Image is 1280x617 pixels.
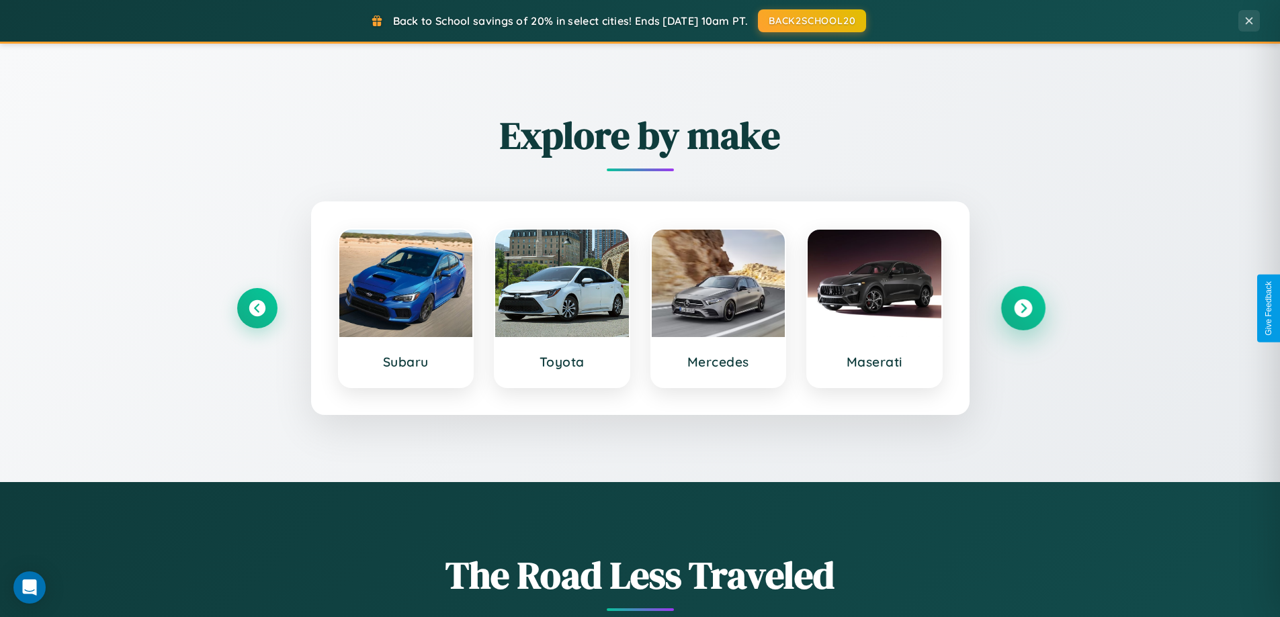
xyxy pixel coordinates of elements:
[13,571,46,604] div: Open Intercom Messenger
[821,354,928,370] h3: Maserati
[758,9,866,32] button: BACK2SCHOOL20
[237,549,1043,601] h1: The Road Less Traveled
[665,354,772,370] h3: Mercedes
[393,14,748,28] span: Back to School savings of 20% in select cities! Ends [DATE] 10am PT.
[509,354,615,370] h3: Toyota
[1264,281,1273,336] div: Give Feedback
[237,109,1043,161] h2: Explore by make
[353,354,460,370] h3: Subaru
